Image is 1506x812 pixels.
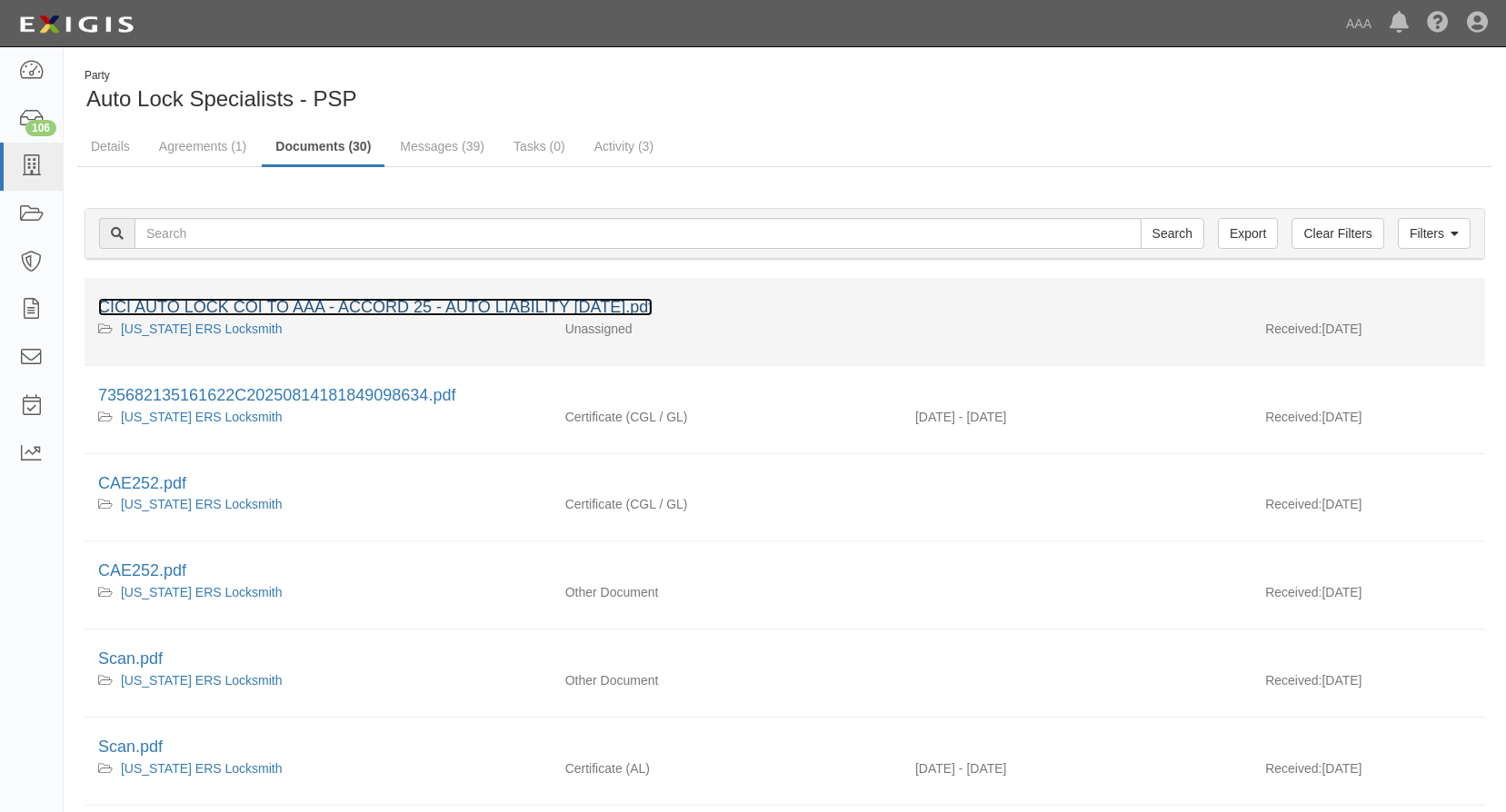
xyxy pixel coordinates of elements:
div: CAE252.pdf [98,559,1471,583]
a: [US_STATE] ERS Locksmith [121,322,283,336]
a: [US_STATE] ERS Locksmith [121,410,283,424]
div: Commercial General Liability / Garage Liability [552,408,902,426]
div: Auto Lock Specialists - PSP [77,68,772,114]
a: [US_STATE] ERS Locksmith [121,585,283,599]
img: logo-5460c22ac91f19d4615b14bd174203de0afe785f0fc80cf4dbbc73dc1793850b.png [14,8,139,41]
div: Commercial General Liability / Garage Liability [552,495,902,513]
div: California ERS Locksmith [98,583,538,601]
div: [DATE] [1252,671,1485,698]
div: Auto Liability [552,759,902,777]
div: California ERS Locksmith [98,671,538,689]
a: [US_STATE] ERS Locksmith [121,761,283,776]
a: Agreements (1) [145,128,260,164]
a: Details [77,128,144,164]
i: Help Center - Complianz [1427,13,1449,35]
div: CAE252.pdf [98,472,1471,496]
a: Filters [1398,218,1471,249]
div: Unassigned [552,320,902,338]
a: Scan.pdf [98,738,163,756]
div: Effective - Expiration [902,495,1252,496]
div: Other Document [552,671,902,689]
a: Messages (39) [386,128,498,164]
a: Export [1218,218,1278,249]
div: [DATE] [1252,320,1485,347]
div: Scan.pdf [98,648,1471,671]
a: CAE252.pdf [98,474,186,492]
div: 735682135161622C20250814181849098634.pdf [98,384,1471,408]
a: Documents (30) [262,128,384,167]
div: California ERS Locksmith [98,408,538,426]
input: Search [1141,218,1204,249]
div: [DATE] [1252,759,1485,787]
div: California ERS Locksmith [98,759,538,777]
a: Scan.pdf [98,649,163,668]
p: Received: [1265,495,1321,513]
div: Effective - Expiration [902,583,1252,584]
a: 735682135161622C20250814181849098634.pdf [98,386,455,404]
div: Party [85,68,356,84]
div: Effective 04/12/2025 - Expiration 10/12/2025 [902,759,1252,777]
a: [US_STATE] ERS Locksmith [121,497,283,511]
div: Other Document [552,583,902,601]
div: [DATE] [1252,408,1485,435]
span: Auto Lock Specialists - PSP [86,86,356,111]
a: CICI AUTO LOCK COI TO AAA - ACCORD 25 - AUTO LIABILITY [DATE].pdf [98,298,653,316]
p: Received: [1265,408,1321,426]
div: Scan.pdf [98,736,1471,759]
div: California ERS Locksmith [98,320,538,338]
div: [DATE] [1252,583,1485,610]
a: Tasks (0) [500,128,579,164]
p: Received: [1265,759,1321,777]
a: [US_STATE] ERS Locksmith [121,673,283,688]
div: Effective - Expiration [902,320,1252,321]
a: Clear Filters [1292,218,1383,249]
p: Received: [1265,671,1321,689]
div: 106 [25,120,56,136]
div: Effective 09/11/2025 - Expiration 09/11/2026 [902,408,1252,426]
input: Search [135,218,1142,249]
p: Received: [1265,583,1321,601]
div: [DATE] [1252,495,1485,522]
div: CICI AUTO LOCK COI TO AAA - ACCORD 25 - AUTO LIABILITY 09-15-2025.pdf [98,296,1471,320]
a: CAE252.pdf [98,561,186,579]
div: California ERS Locksmith [98,495,538,513]
a: AAA [1337,5,1381,42]
p: Received: [1265,320,1321,338]
a: Activity (3) [581,128,667,164]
